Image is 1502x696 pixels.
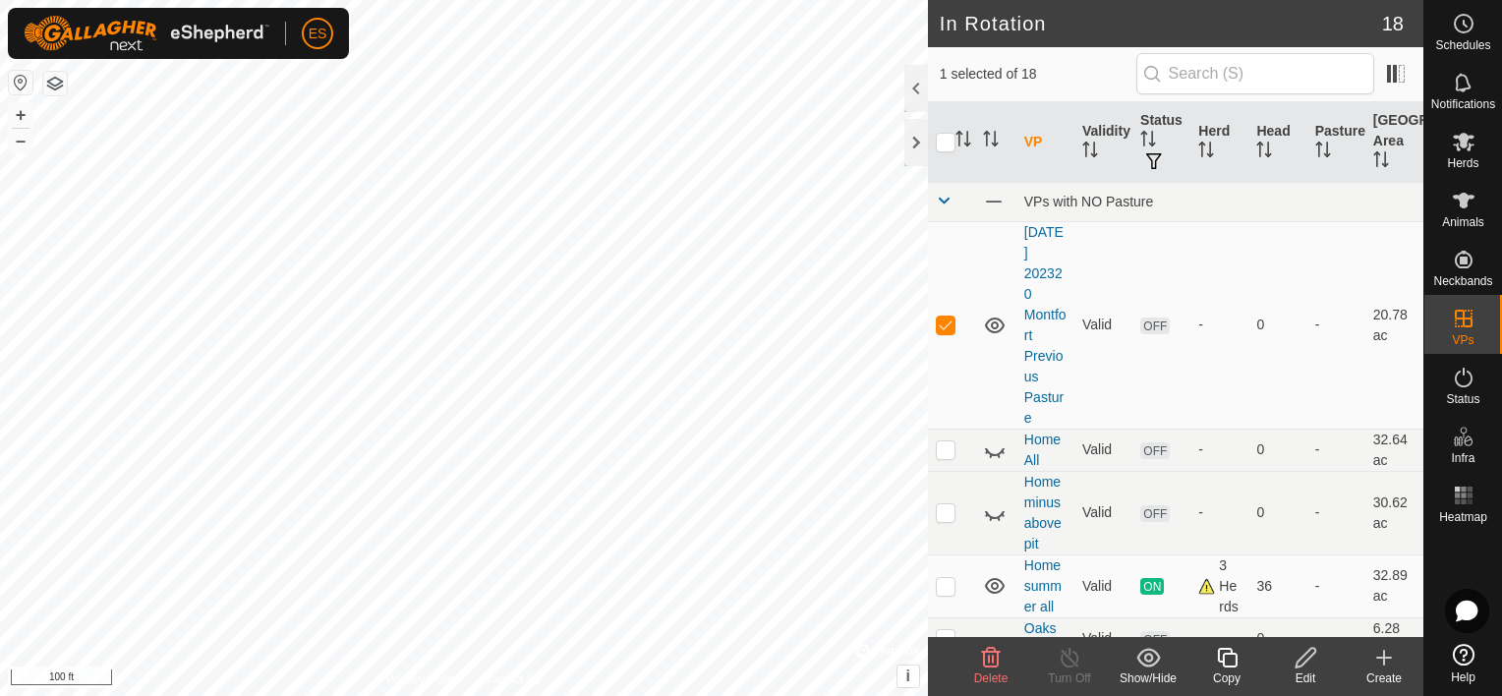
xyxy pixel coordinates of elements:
td: Valid [1074,471,1132,554]
div: - [1198,628,1241,649]
td: Valid [1074,617,1132,660]
span: Infra [1451,452,1474,464]
a: Help [1424,636,1502,691]
td: 0 [1248,617,1306,660]
a: Privacy Policy [386,670,460,688]
p-sorticon: Activate to sort [955,134,971,149]
a: Home minus above pit [1024,474,1062,551]
td: 0 [1248,429,1306,471]
div: 3 Herds [1198,555,1241,617]
td: - [1307,617,1365,660]
span: OFF [1140,318,1170,334]
div: Copy [1187,669,1266,687]
a: Oaks (All) [1024,620,1057,657]
td: - [1307,471,1365,554]
span: 18 [1382,9,1404,38]
span: i [906,667,910,684]
span: Schedules [1435,39,1490,51]
td: 0 [1248,221,1306,429]
td: Valid [1074,221,1132,429]
div: VPs with NO Pasture [1024,194,1415,209]
div: Edit [1266,669,1345,687]
td: 32.64 ac [1365,429,1423,471]
button: – [9,129,32,152]
span: Animals [1442,216,1484,228]
span: OFF [1140,631,1170,648]
a: Home summer all [1024,557,1062,614]
td: - [1307,221,1365,429]
span: ON [1140,578,1164,595]
button: + [9,103,32,127]
th: Head [1248,102,1306,183]
span: Herds [1447,157,1478,169]
span: OFF [1140,442,1170,459]
th: [GEOGRAPHIC_DATA] Area [1365,102,1423,183]
span: Notifications [1431,98,1495,110]
p-sorticon: Activate to sort [983,134,999,149]
span: 1 selected of 18 [940,64,1136,85]
td: 20.78 ac [1365,221,1423,429]
p-sorticon: Activate to sort [1140,134,1156,149]
div: Show/Hide [1109,669,1187,687]
td: Valid [1074,429,1132,471]
th: Herd [1190,102,1248,183]
th: Pasture [1307,102,1365,183]
p-sorticon: Activate to sort [1315,145,1331,160]
input: Search (S) [1136,53,1374,94]
td: 36 [1248,554,1306,617]
p-sorticon: Activate to sort [1198,145,1214,160]
button: Reset Map [9,71,32,94]
th: Validity [1074,102,1132,183]
td: - [1307,554,1365,617]
p-sorticon: Activate to sort [1256,145,1272,160]
span: ES [309,24,327,44]
p-sorticon: Activate to sort [1082,145,1098,160]
div: - [1198,315,1241,335]
span: Delete [974,671,1009,685]
th: Status [1132,102,1190,183]
button: Map Layers [43,72,67,95]
th: VP [1016,102,1074,183]
td: 32.89 ac [1365,554,1423,617]
a: [DATE] 202320 Montfort Previous Pasture [1024,224,1067,426]
div: - [1198,439,1241,460]
span: Neckbands [1433,275,1492,287]
div: - [1198,502,1241,523]
a: Home All [1024,432,1061,468]
span: VPs [1452,334,1473,346]
td: Valid [1074,554,1132,617]
td: - [1307,429,1365,471]
div: Create [1345,669,1423,687]
span: Heatmap [1439,511,1487,523]
img: Gallagher Logo [24,16,269,51]
button: i [897,666,919,687]
td: 30.62 ac [1365,471,1423,554]
span: Status [1446,393,1479,405]
span: OFF [1140,505,1170,522]
span: Help [1451,671,1475,683]
td: 6.28 ac [1365,617,1423,660]
td: 0 [1248,471,1306,554]
p-sorticon: Activate to sort [1373,154,1389,170]
h2: In Rotation [940,12,1382,35]
a: Contact Us [484,670,542,688]
div: Turn Off [1030,669,1109,687]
